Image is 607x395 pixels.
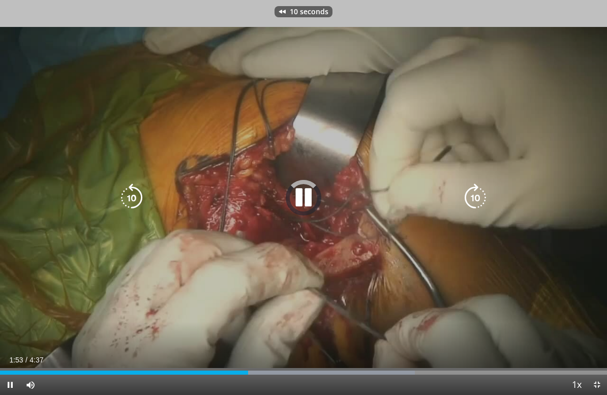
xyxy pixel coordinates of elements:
[290,8,328,15] p: 10 seconds
[29,356,43,364] span: 4:37
[20,375,41,395] button: Mute
[566,375,587,395] button: Playback Rate
[9,356,23,364] span: 1:53
[587,375,607,395] button: Exit Fullscreen
[25,356,27,364] span: /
